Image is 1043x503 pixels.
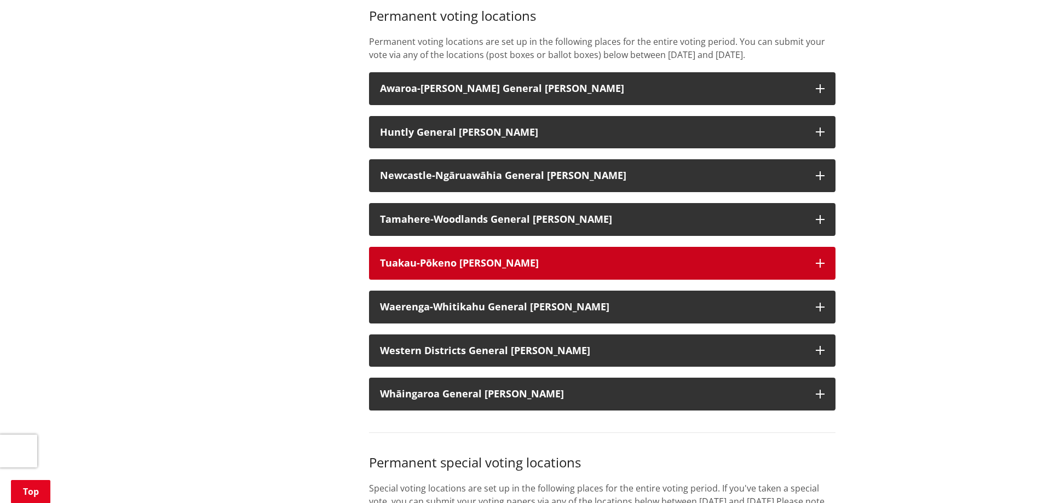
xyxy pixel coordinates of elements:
[369,203,835,236] button: Tamahere-Woodlands General [PERSON_NAME]
[369,72,835,105] button: Awaroa-[PERSON_NAME] General [PERSON_NAME]
[380,169,626,182] strong: Newcastle-Ngāruawāhia General [PERSON_NAME]
[380,300,609,313] strong: Waerenga-Whitikahu General [PERSON_NAME]
[380,258,805,269] h3: Tuakau-Pōkeno [PERSON_NAME]
[380,212,612,226] strong: Tamahere-Woodlands General [PERSON_NAME]
[380,83,805,94] h3: Awaroa-[PERSON_NAME] General [PERSON_NAME]
[369,116,835,149] button: Huntly General [PERSON_NAME]
[369,378,835,411] button: Whāingaroa General [PERSON_NAME]
[369,334,835,367] button: Western Districts General [PERSON_NAME]
[369,455,835,471] h3: Permanent special voting locations
[369,159,835,192] button: Newcastle-Ngāruawāhia General [PERSON_NAME]
[380,127,805,138] h3: Huntly General [PERSON_NAME]
[369,247,835,280] button: Tuakau-Pōkeno [PERSON_NAME]
[380,344,590,357] strong: Western Districts General [PERSON_NAME]
[993,457,1032,496] iframe: Messenger Launcher
[369,35,835,61] p: Permanent voting locations are set up in the following places for the entire voting period. You c...
[380,387,564,400] strong: Whāingaroa General [PERSON_NAME]
[369,291,835,323] button: Waerenga-Whitikahu General [PERSON_NAME]
[11,480,50,503] a: Top
[369,8,835,24] h3: Permanent voting locations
